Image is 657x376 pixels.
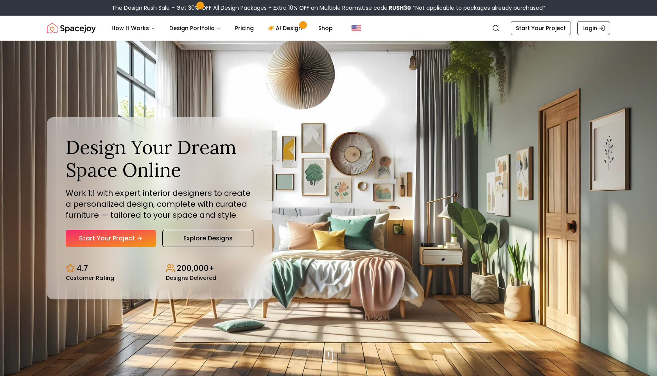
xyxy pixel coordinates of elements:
[162,230,253,247] a: Explore Designs
[47,20,96,36] a: Spacejoy
[352,23,361,33] img: United States
[166,275,216,281] small: Designs Delivered
[411,4,546,12] span: *Not applicable to packages already purchased*
[66,256,253,281] div: Design stats
[511,21,571,35] a: Start Your Project
[577,21,610,35] a: Login
[105,20,162,36] button: How It Works
[66,188,253,220] p: Work 1:1 with expert interior designers to create a personalized design, complete with curated fu...
[262,20,311,36] a: AI Design
[105,20,339,36] nav: Main
[77,263,88,274] p: 4.7
[47,16,610,41] nav: Global
[66,230,156,247] a: Start Your Project
[229,20,260,36] a: Pricing
[66,136,253,181] h1: Design Your Dream Space Online
[47,20,96,36] img: Spacejoy Logo
[112,4,546,12] div: The Design Rush Sale – Get 30% OFF All Design Packages + Extra 10% OFF on Multiple Rooms.
[163,20,227,36] button: Design Portfolio
[312,20,339,36] a: Shop
[177,263,214,274] p: 200,000+
[389,4,411,12] b: RUSH30
[362,4,411,12] span: Use code:
[66,275,114,281] small: Customer Rating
